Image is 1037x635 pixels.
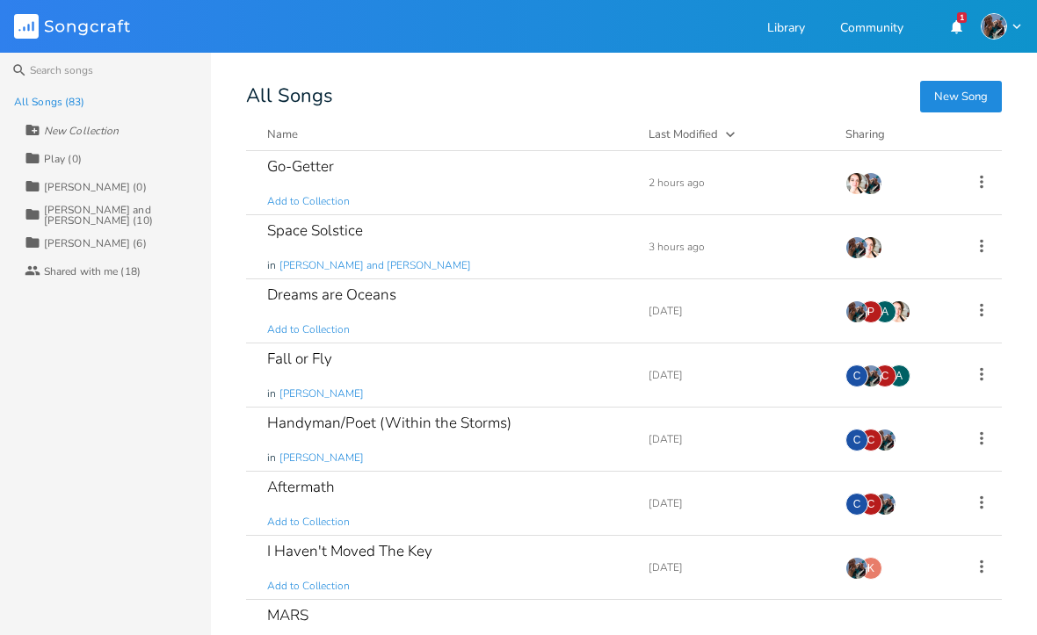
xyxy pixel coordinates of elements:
span: in [267,258,276,273]
div: MARS [267,608,308,623]
div: 1 [957,12,967,23]
div: alliemoss [874,300,896,323]
span: in [267,386,276,401]
span: Add to Collection [267,194,350,209]
img: Teresa Chandler [845,557,868,580]
div: Fall or Fly [267,351,332,366]
div: All Songs (83) [14,97,84,107]
img: Teresa Chandler [981,13,1007,40]
img: Teresa Chandler [859,172,882,195]
div: Handyman/Poet (Within the Storms) [267,415,511,430]
div: 3 hours ago [649,242,824,252]
div: pentland.k [859,300,882,323]
img: Alli Durrant [859,236,882,259]
div: [DATE] [649,434,824,444]
div: Go-Getter [267,159,334,174]
img: Teresa Chandler [845,236,868,259]
span: Add to Collection [267,515,350,530]
div: Name [267,126,298,142]
div: [DATE] [649,306,824,316]
div: [PERSON_NAME] and [PERSON_NAME] (10) [44,205,211,226]
div: Last Modified [649,126,718,142]
div: Space Solstice [267,223,363,238]
div: Aftermath [267,480,335,494]
img: Teresa Chandler [859,364,882,387]
div: [DATE] [649,370,824,380]
div: All Songs [246,88,1002,105]
div: csdean1994 [859,493,882,516]
div: Conni Leigh [845,493,868,516]
img: Teresa Chandler [874,429,896,451]
button: Last Modified [649,126,824,143]
button: 1 [939,11,974,42]
div: Conni Leigh [845,364,868,387]
div: [PERSON_NAME] (0) [44,182,147,192]
span: [PERSON_NAME] [279,386,364,401]
span: [PERSON_NAME] and [PERSON_NAME] [279,258,471,273]
button: New Song [920,81,1002,112]
img: Alli Durrant [888,300,910,323]
div: Shared with me (18) [44,266,141,277]
div: csdean1994 [859,429,882,451]
a: Library [767,22,805,37]
div: Sharing [845,126,951,143]
div: I Haven't Moved The Key [267,544,432,559]
img: Teresa Chandler [845,300,868,323]
div: 2 hours ago [649,177,824,188]
div: Play (0) [44,154,82,164]
img: Teresa Chandler [874,493,896,516]
div: csdean1994 [874,364,896,387]
div: kcrofut [859,557,882,580]
div: [DATE] [649,562,824,573]
button: Name [267,126,627,143]
div: [DATE] [649,498,824,509]
span: [PERSON_NAME] [279,451,364,465]
div: Conni Leigh [845,429,868,451]
div: alliemoss [888,364,910,387]
div: New Collection [44,126,119,136]
span: Add to Collection [267,579,350,594]
div: [PERSON_NAME] (6) [44,238,147,249]
div: Dreams are Oceans [267,287,396,302]
a: Community [840,22,903,37]
img: Alli Durrant [845,172,868,195]
span: in [267,451,276,465]
span: Add to Collection [267,322,350,337]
